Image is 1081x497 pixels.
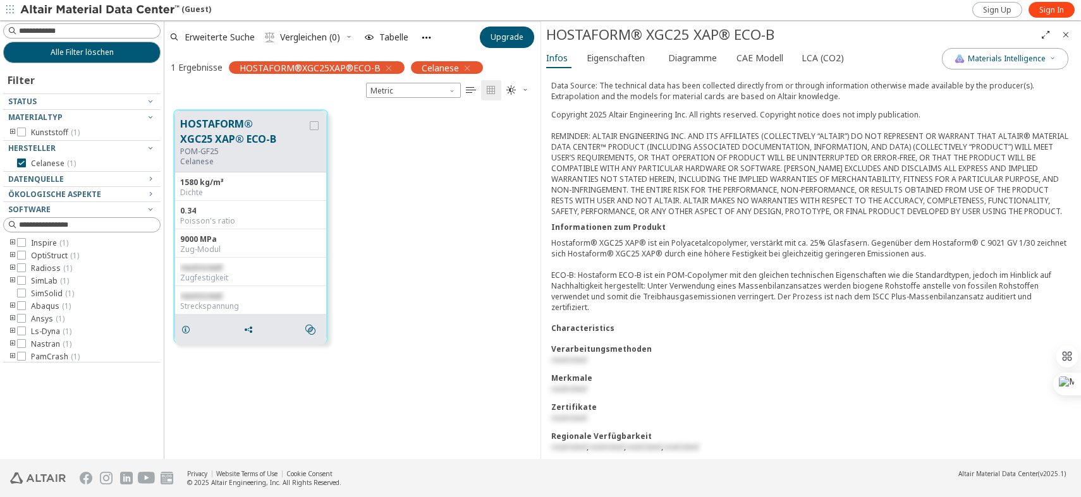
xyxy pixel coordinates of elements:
span: LCA (CO2) [802,48,844,68]
i:  [265,32,275,42]
span: ( 1 ) [60,275,69,286]
div: Unit System [366,83,461,98]
span: ( 1 ) [67,158,76,169]
a: Sign Up [972,2,1022,18]
span: restricted [551,412,587,423]
span: Nastran [31,339,71,349]
a: Privacy [187,469,207,478]
button: Similar search [300,317,326,342]
img: Altair Material Data Center [20,4,181,16]
button: Table View [461,80,481,100]
span: ( 1 ) [70,250,79,261]
span: Ökologische Aspekte [8,189,101,200]
span: restricted [589,441,624,452]
p: Celanese [180,157,307,167]
span: OptiStruct [31,251,79,261]
button: Tile View [481,80,501,100]
span: Metric [366,83,461,98]
button: Upgrade [480,27,534,48]
i: toogle group [8,326,17,337]
span: ( 1 ) [56,313,64,324]
i:  [466,85,476,95]
div: © 2025 Altair Engineering, Inc. All Rights Reserved. [187,478,341,487]
span: restricted [551,383,587,394]
button: HOSTAFORM® XGC25 XAP® ECO-B [180,116,307,147]
div: , , , [551,441,1071,452]
i: toogle group [8,301,17,311]
div: (v2025.1) [958,469,1066,478]
div: 1580 kg/m³ [180,177,321,188]
span: Celanese [422,62,459,73]
div: Verarbeitungsmethoden [551,344,1071,354]
div: 1 Ergebnisse [171,61,223,73]
span: CAE Modell [736,48,783,68]
span: Status [8,96,37,107]
div: Hostaform® XGC25 XAP® ist ein Polyacetalcopolymer, verstärkt mit ca. 25% Glasfasern. Gegenüber de... [551,237,1071,313]
span: Materialtyp [8,112,63,123]
span: Inspire [31,238,68,248]
div: Zug-Modul [180,244,321,254]
div: 9000 MPa [180,234,321,244]
div: grid [164,100,540,459]
span: restricted [180,290,222,301]
span: Ansys [31,314,64,324]
div: (Guest) [20,4,211,16]
span: Eigenschaften [587,48,645,68]
span: Software [8,204,51,215]
div: Streckspannung [180,301,321,311]
div: Informationen zum Produkt [551,222,1071,232]
span: restricted [551,354,587,365]
i: toogle group [8,339,17,349]
span: ( 1 ) [71,127,80,138]
button: Theme [501,80,534,100]
div: Zugfestigkeit [180,273,321,283]
span: Abaqus [31,301,71,311]
img: AI Copilot [955,54,965,64]
span: restricted [663,441,699,452]
span: Celanese [31,159,76,169]
span: Upgrade [491,32,523,42]
button: Close [1056,25,1076,45]
i: toogle group [8,276,17,286]
span: SimLab [31,276,69,286]
button: Status [3,94,161,109]
button: Software [3,202,161,217]
span: ( 1 ) [63,338,71,349]
span: restricted [180,262,222,273]
button: Alle Filter löschen [3,42,161,63]
span: Hersteller [8,143,56,153]
span: Alle Filter löschen [51,47,114,57]
div: Zertifikate [551,402,1071,412]
span: ( 1 ) [59,237,68,248]
div: 0.34 [180,206,321,216]
div: Filter [3,63,41,93]
span: Erweiterte Suche [185,33,255,42]
a: Website Terms of Use [216,469,278,478]
i: toogle group [8,263,17,273]
span: ( 1 ) [71,351,80,362]
span: Radioss [31,263,72,273]
button: Datenquelle [3,172,161,187]
button: Full Screen [1035,25,1056,45]
span: restricted [626,441,661,452]
a: Sign In [1029,2,1075,18]
i: toogle group [8,238,17,248]
i:  [486,85,496,95]
div: Characteristics [551,323,1071,333]
i: toogle group [8,128,17,138]
span: Datenquelle [8,174,64,184]
span: ( 1 ) [63,263,72,273]
div: Dichte [180,188,321,198]
img: Altair Engineering [10,472,66,484]
div: Poisson's ratio [180,216,321,226]
i:  [305,325,315,335]
button: Materialtyp [3,110,161,125]
span: restricted [551,441,587,452]
div: HOSTAFORM® XGC25 XAP® ECO-B [546,25,1035,45]
i: toogle group [8,352,17,362]
i:  [506,85,516,95]
span: Vergleichen (0) [280,33,340,42]
span: ( 1 ) [63,326,71,337]
span: Diagramme [668,48,717,68]
span: Kunststoff [31,128,80,138]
